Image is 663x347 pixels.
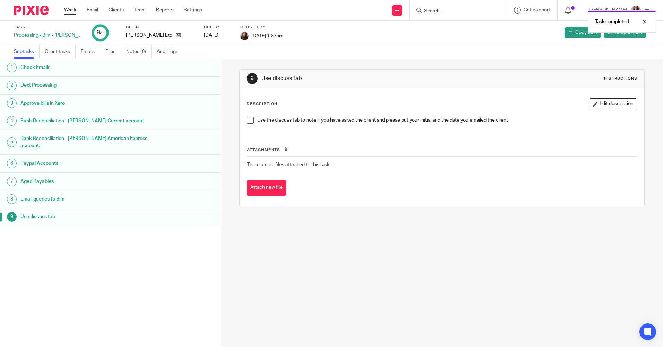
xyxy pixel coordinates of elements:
div: 3 [7,98,17,108]
small: /9 [100,31,104,35]
div: Processing - Bim - [PERSON_NAME] Ltd [14,32,83,39]
h1: Paypal Accounts [20,158,149,169]
a: Subtasks [14,45,40,59]
div: 4 [7,116,17,126]
h1: Bank Reconciliation - [PERSON_NAME] Current account [20,116,149,126]
div: [DATE] [204,32,232,39]
label: Task [14,25,83,30]
div: 6 [7,159,17,168]
div: 7 [7,177,17,186]
a: Client tasks [45,45,76,59]
a: Email [87,7,98,14]
a: Emails [81,45,100,59]
h1: Email queries to Bim [20,194,149,204]
div: Instructions [604,76,637,81]
div: 2 [7,81,17,90]
img: IMG_0011.jpg [240,32,249,40]
a: Audit logs [157,45,183,59]
span: Attachments [247,148,280,152]
a: Reports [156,7,173,14]
h1: Approve bills in Xero [20,98,149,108]
span: There are no files attached to this task. [247,162,330,167]
div: 9 [7,212,17,222]
p: Task completed. [595,18,630,25]
a: Work [64,7,76,14]
img: IMG_0011.jpg [630,5,642,16]
button: Edit description [589,98,637,109]
button: Attach new file [247,180,286,196]
span: [DATE] 1:33pm [251,33,283,38]
h1: Dext Processing [20,80,149,90]
h1: Check Emails [20,62,149,73]
a: Files [105,45,121,59]
a: Team [134,7,146,14]
img: Pixie [14,6,49,15]
a: Notes (0) [126,45,152,59]
h1: Use discuss tab [20,212,149,222]
div: 9 [97,29,104,37]
div: 8 [7,194,17,204]
h1: Use discuss tab [261,75,457,82]
div: 1 [7,63,17,72]
label: Client [126,25,195,30]
a: Settings [184,7,202,14]
h1: Aged Payables [20,176,149,187]
div: 5 [7,137,17,147]
a: Clients [109,7,124,14]
label: Due by [204,25,232,30]
label: Closed by [240,25,283,30]
p: Use the discuss tab to note if you have asked the client and please put your initial and the date... [257,117,637,124]
h1: Bank Reconciliation - [PERSON_NAME] American Express account. [20,133,149,151]
p: Description [247,101,277,107]
p: [PERSON_NAME] Ltd [126,32,172,39]
div: 9 [247,73,258,84]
